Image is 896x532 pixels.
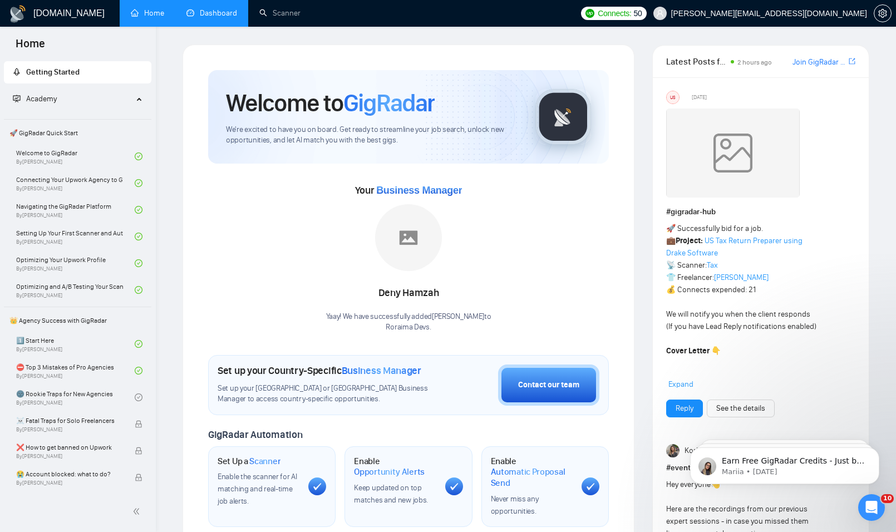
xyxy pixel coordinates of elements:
[792,56,846,68] a: Join GigRadar Slack Community
[5,122,150,144] span: 🚀 GigRadar Quick Start
[355,184,462,196] span: Your
[226,88,435,118] h1: Welcome to
[874,4,892,22] button: setting
[354,456,436,477] h1: Enable
[666,462,855,474] h1: # events
[535,89,591,145] img: gigradar-logo.png
[131,8,164,18] a: homeHome
[673,424,896,502] iframe: Intercom notifications message
[849,56,855,67] a: export
[26,94,57,104] span: Academy
[7,36,54,59] span: Home
[518,379,579,391] div: Contact our team
[666,55,727,68] span: Latest Posts from the GigRadar Community
[16,415,123,426] span: ☠️ Fatal Traps for Solo Freelancers
[135,393,142,401] span: check-circle
[634,7,642,19] span: 50
[135,206,142,214] span: check-circle
[666,444,680,457] img: Korlan
[707,260,718,270] a: Tax
[16,385,135,410] a: 🌚 Rookie Traps for New AgenciesBy[PERSON_NAME]
[491,494,539,516] span: Never miss any opportunities.
[259,8,301,18] a: searchScanner
[16,426,123,433] span: By [PERSON_NAME]
[326,284,491,303] div: Deny Hamzah
[692,92,707,102] span: [DATE]
[874,9,892,18] a: setting
[249,456,280,467] span: Scanner
[16,442,123,453] span: ❌ How to get banned on Upwork
[354,483,428,505] span: Keep updated on top matches and new jobs.
[135,340,142,348] span: check-circle
[16,144,135,169] a: Welcome to GigRadarBy[PERSON_NAME]
[656,9,664,17] span: user
[16,278,135,302] a: Optimizing and A/B Testing Your Scanner for Better ResultsBy[PERSON_NAME]
[135,420,142,428] span: lock
[491,456,573,489] h1: Enable
[9,5,27,23] img: logo
[498,364,599,406] button: Contact our team
[849,57,855,66] span: export
[737,58,772,66] span: 2 hours ago
[858,494,885,521] iframe: Intercom live chat
[226,125,518,146] span: We're excited to have you on board. Get ready to streamline your job search, unlock new opportuni...
[135,179,142,187] span: check-circle
[218,472,297,506] span: Enable the scanner for AI matching and real-time job alerts.
[16,224,135,249] a: Setting Up Your First Scanner and Auto-BidderBy[PERSON_NAME]
[218,364,421,377] h1: Set up your Country-Specific
[585,9,594,18] img: upwork-logo.png
[666,109,800,198] img: weqQh+iSagEgQAAAABJRU5ErkJggg==
[135,259,142,267] span: check-circle
[218,456,280,467] h1: Set Up a
[668,380,693,389] span: Expand
[186,8,237,18] a: dashboardDashboard
[13,95,21,102] span: fund-projection-screen
[16,453,123,460] span: By [PERSON_NAME]
[4,61,151,83] li: Getting Started
[375,204,442,271] img: placeholder.png
[26,67,80,77] span: Getting Started
[666,206,855,218] h1: # gigradar-hub
[598,7,631,19] span: Connects:
[326,322,491,333] p: Roraima Devs .
[13,68,21,76] span: rocket
[666,236,803,258] a: US Tax Return Preparer using Drake Software
[491,466,573,488] span: Automatic Proposal Send
[881,494,894,503] span: 10
[5,309,150,332] span: 👑 Agency Success with GigRadar
[135,152,142,160] span: check-circle
[676,236,703,245] strong: Project:
[716,402,765,415] a: See the details
[667,91,679,104] div: US
[707,400,775,417] button: See the details
[16,358,135,383] a: ⛔ Top 3 Mistakes of Pro AgenciesBy[PERSON_NAME]
[16,469,123,480] span: 😭 Account blocked: what to do?
[16,332,135,356] a: 1️⃣ Start HereBy[PERSON_NAME]
[326,312,491,333] div: Yaay! We have successfully added [PERSON_NAME] to
[132,506,144,517] span: double-left
[218,383,442,405] span: Set up your [GEOGRAPHIC_DATA] or [GEOGRAPHIC_DATA] Business Manager to access country-specific op...
[135,233,142,240] span: check-circle
[676,402,693,415] a: Reply
[135,474,142,481] span: lock
[135,286,142,294] span: check-circle
[343,88,435,118] span: GigRadar
[16,480,123,486] span: By [PERSON_NAME]
[376,185,462,196] span: Business Manager
[666,346,721,356] strong: Cover Letter 👇
[13,94,57,104] span: Academy
[666,400,703,417] button: Reply
[16,171,135,195] a: Connecting Your Upwork Agency to GigRadarBy[PERSON_NAME]
[354,466,425,477] span: Opportunity Alerts
[874,9,891,18] span: setting
[135,447,142,455] span: lock
[16,251,135,275] a: Optimizing Your Upwork ProfileBy[PERSON_NAME]
[135,367,142,375] span: check-circle
[208,428,302,441] span: GigRadar Automation
[714,273,769,282] a: [PERSON_NAME]
[342,364,421,377] span: Business Manager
